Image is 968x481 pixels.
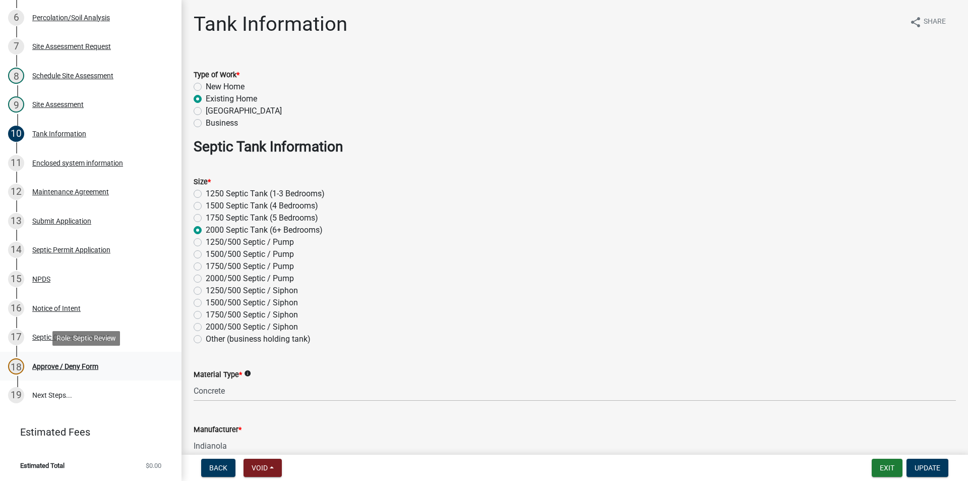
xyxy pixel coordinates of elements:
[52,331,120,346] div: Role: Septic Review
[32,43,111,50] div: Site Assessment Request
[8,184,24,200] div: 12
[194,12,347,36] h1: Tank Information
[901,12,954,32] button: shareShare
[8,10,24,26] div: 6
[32,305,81,312] div: Notice of Intent
[32,218,91,225] div: Submit Application
[209,464,227,472] span: Back
[194,179,211,186] label: Size
[206,285,298,297] label: 1250/500 Septic / Siphon
[206,248,294,260] label: 1500/500 Septic / Pump
[194,72,239,79] label: Type of Work
[206,260,294,273] label: 1750/500 Septic / Pump
[206,105,282,117] label: [GEOGRAPHIC_DATA]
[244,370,251,377] i: info
[8,68,24,84] div: 8
[206,212,318,224] label: 1750 Septic Tank (5 Bedrooms)
[194,426,241,434] label: Manufacturer
[206,188,325,200] label: 1250 Septic Tank (1-3 Bedrooms)
[244,459,282,477] button: Void
[206,236,294,248] label: 1250/500 Septic / Pump
[20,462,65,469] span: Estimated Total
[915,464,940,472] span: Update
[32,363,98,370] div: Approve / Deny Form
[32,130,86,137] div: Tank Information
[924,16,946,28] span: Share
[32,246,110,253] div: Septic Permit Application
[8,300,24,316] div: 16
[32,14,110,21] div: Percolation/Soil Analysis
[8,358,24,375] div: 18
[206,224,323,236] label: 2000 Septic Tank (6+ Bedrooms)
[910,16,922,28] i: share
[194,371,242,379] label: Material Type
[32,334,109,341] div: Septic Owner Agreement
[206,81,245,93] label: New Home
[8,126,24,142] div: 10
[32,159,123,167] div: Enclosed system information
[32,72,113,79] div: Schedule Site Assessment
[32,188,109,195] div: Maintenance Agreement
[146,462,161,469] span: $0.00
[252,464,268,472] span: Void
[8,96,24,113] div: 9
[906,459,948,477] button: Update
[32,276,50,283] div: NPDS
[206,273,294,285] label: 2000/500 Septic / Pump
[206,309,298,321] label: 1750/500 Septic / Siphon
[8,387,24,403] div: 19
[32,101,84,108] div: Site Assessment
[8,271,24,287] div: 15
[8,155,24,171] div: 11
[8,213,24,229] div: 13
[206,117,238,129] label: Business
[872,459,902,477] button: Exit
[8,242,24,258] div: 14
[206,321,298,333] label: 2000/500 Septic / Siphon
[206,200,318,212] label: 1500 Septic Tank (4 Bedrooms)
[8,38,24,55] div: 7
[206,93,257,105] label: Existing Home
[206,333,311,345] label: Other (business holding tank)
[194,138,343,155] strong: Septic Tank Information
[206,297,298,309] label: 1500/500 Septic / Siphon
[201,459,235,477] button: Back
[8,422,165,442] a: Estimated Fees
[8,329,24,345] div: 17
